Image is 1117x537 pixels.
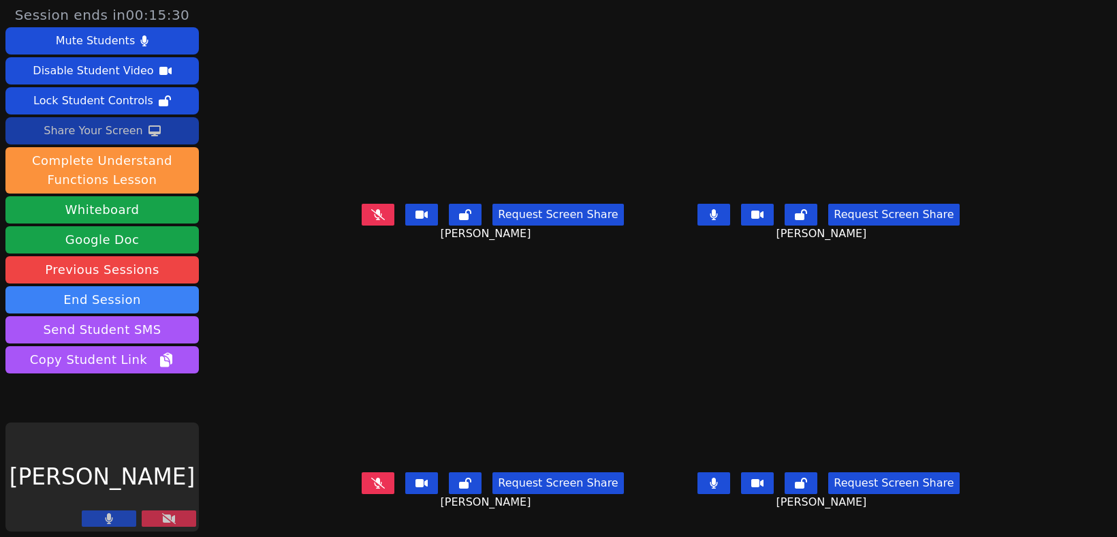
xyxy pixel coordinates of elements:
[828,472,959,494] button: Request Screen Share
[126,7,190,23] time: 00:15:30
[776,494,870,510] span: [PERSON_NAME]
[5,27,199,55] button: Mute Students
[492,204,623,226] button: Request Screen Share
[5,226,199,254] a: Google Doc
[5,316,199,343] button: Send Student SMS
[828,204,959,226] button: Request Screen Share
[5,196,199,224] button: Whiteboard
[5,57,199,85] button: Disable Student Video
[33,60,153,82] div: Disable Student Video
[56,30,135,52] div: Mute Students
[441,494,535,510] span: [PERSON_NAME]
[5,117,199,144] button: Share Your Screen
[776,226,870,242] span: [PERSON_NAME]
[5,256,199,283] a: Previous Sessions
[5,147,199,194] button: Complete Understand Functions Lesson
[5,346,199,373] button: Copy Student Link
[441,226,535,242] span: [PERSON_NAME]
[30,350,174,369] span: Copy Student Link
[15,5,190,25] span: Session ends in
[5,87,199,114] button: Lock Student Controls
[33,90,153,112] div: Lock Student Controls
[492,472,623,494] button: Request Screen Share
[5,423,199,532] div: [PERSON_NAME]
[5,286,199,313] button: End Session
[44,120,143,142] div: Share Your Screen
